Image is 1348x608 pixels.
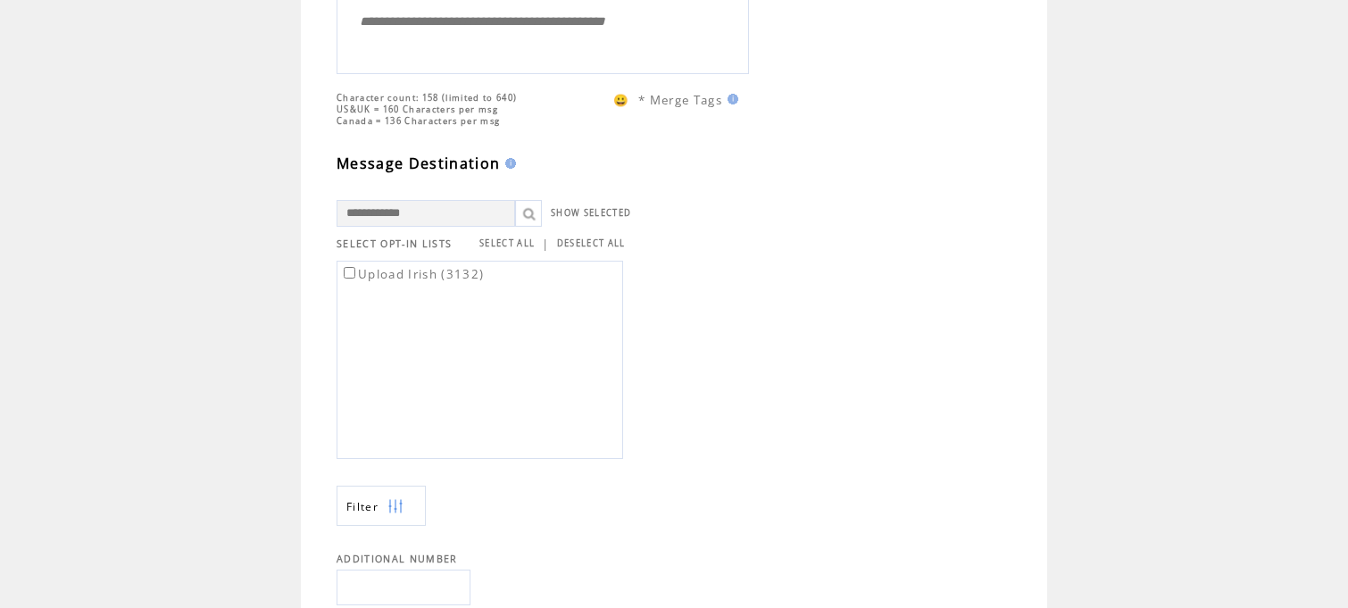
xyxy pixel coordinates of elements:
a: SELECT ALL [479,237,535,249]
span: Show filters [346,499,379,514]
a: DESELECT ALL [557,237,626,249]
a: SHOW SELECTED [551,207,631,219]
span: | [542,236,549,252]
input: Upload Irish (3132) [344,267,355,279]
span: Character count: 158 (limited to 640) [337,92,517,104]
span: * Merge Tags [638,92,722,108]
span: Canada = 136 Characters per msg [337,115,500,127]
span: US&UK = 160 Characters per msg [337,104,498,115]
a: Filter [337,486,426,526]
span: 😀 [613,92,629,108]
label: Upload Irish (3132) [340,266,484,282]
img: help.gif [722,94,738,104]
span: SELECT OPT-IN LISTS [337,237,452,250]
span: ADDITIONAL NUMBER [337,553,458,565]
img: filters.png [387,487,404,527]
img: help.gif [500,158,516,169]
span: Message Destination [337,154,500,173]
